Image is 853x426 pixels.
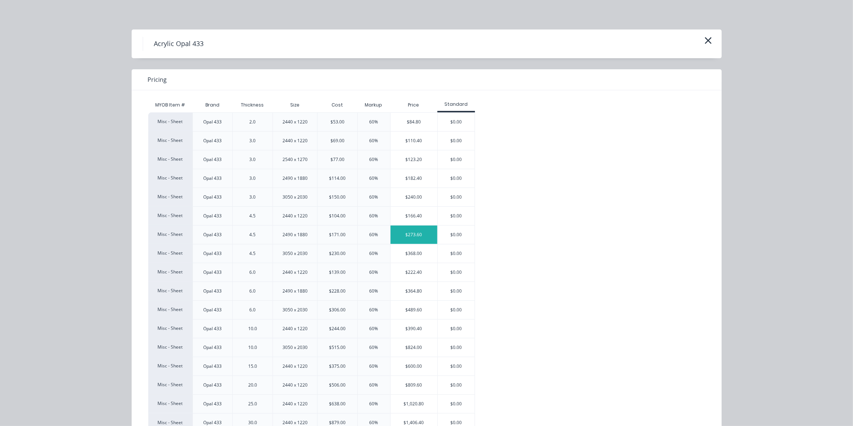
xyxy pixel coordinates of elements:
[438,188,475,206] div: $0.00
[370,344,378,351] div: 60%
[148,263,193,282] div: Misc - Sheet
[370,213,378,219] div: 60%
[438,150,475,169] div: $0.00
[282,250,308,257] div: 3050 x 2030
[438,282,475,300] div: $0.00
[391,132,437,150] div: $110.40
[203,119,222,125] div: Opal 433
[248,401,257,407] div: 25.0
[438,357,475,376] div: $0.00
[438,301,475,319] div: $0.00
[370,269,378,276] div: 60%
[248,419,257,426] div: 30.0
[148,338,193,357] div: Misc - Sheet
[249,213,256,219] div: 4.5
[329,344,346,351] div: $515.00
[282,156,308,163] div: 2540 x 1270
[437,101,475,108] div: Standard
[203,307,222,313] div: Opal 433
[329,419,346,426] div: $879.00
[203,344,222,351] div: Opal 433
[370,307,378,313] div: 60%
[248,325,257,332] div: 10.0
[391,244,437,263] div: $368.00
[329,382,346,388] div: $506.00
[329,288,346,294] div: $228.00
[370,250,378,257] div: 60%
[284,96,305,114] div: Size
[249,175,256,182] div: 3.0
[203,175,222,182] div: Opal 433
[370,288,378,294] div: 60%
[329,175,346,182] div: $114.00
[203,382,222,388] div: Opal 433
[329,363,346,370] div: $375.00
[249,288,256,294] div: 6.0
[329,213,346,219] div: $104.00
[391,395,437,413] div: $1,020.80
[249,137,256,144] div: 3.0
[370,325,378,332] div: 60%
[370,363,378,370] div: 60%
[282,269,308,276] div: 2440 x 1220
[249,119,256,125] div: 2.0
[438,376,475,394] div: $0.00
[370,382,378,388] div: 60%
[203,231,222,238] div: Opal 433
[391,207,437,225] div: $166.40
[329,250,346,257] div: $230.00
[438,338,475,357] div: $0.00
[148,206,193,225] div: Misc - Sheet
[203,194,222,200] div: Opal 433
[391,263,437,282] div: $222.40
[370,137,378,144] div: 60%
[282,325,308,332] div: 2440 x 1220
[391,113,437,131] div: $84.80
[357,98,390,112] div: Markup
[148,112,193,131] div: Misc - Sheet
[391,150,437,169] div: $123.20
[370,419,378,426] div: 60%
[438,263,475,282] div: $0.00
[282,175,308,182] div: 2490 x 1880
[143,37,215,51] h4: Acrylic Opal 433
[248,344,257,351] div: 10.0
[248,382,257,388] div: 20.0
[370,194,378,200] div: 60%
[282,137,308,144] div: 2440 x 1220
[148,75,167,84] span: Pricing
[282,119,308,125] div: 2440 x 1220
[203,419,222,426] div: Opal 433
[282,288,308,294] div: 2490 x 1880
[235,96,270,114] div: Thickness
[282,194,308,200] div: 3050 x 2030
[391,357,437,376] div: $600.00
[370,156,378,163] div: 60%
[438,169,475,188] div: $0.00
[148,169,193,188] div: Misc - Sheet
[330,156,344,163] div: $77.00
[148,376,193,394] div: Misc - Sheet
[282,419,308,426] div: 2440 x 1220
[249,307,256,313] div: 6.0
[148,244,193,263] div: Misc - Sheet
[203,269,222,276] div: Opal 433
[391,282,437,300] div: $364.80
[370,401,378,407] div: 60%
[203,156,222,163] div: Opal 433
[391,338,437,357] div: $824.00
[203,325,222,332] div: Opal 433
[282,213,308,219] div: 2440 x 1220
[148,188,193,206] div: Misc - Sheet
[148,319,193,338] div: Misc - Sheet
[282,363,308,370] div: 2440 x 1220
[282,231,308,238] div: 2490 x 1880
[330,119,344,125] div: $53.00
[438,395,475,413] div: $0.00
[249,231,256,238] div: 4.5
[282,344,308,351] div: 3050 x 2030
[438,132,475,150] div: $0.00
[249,194,256,200] div: 3.0
[248,363,257,370] div: 15.0
[391,226,437,244] div: $273.60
